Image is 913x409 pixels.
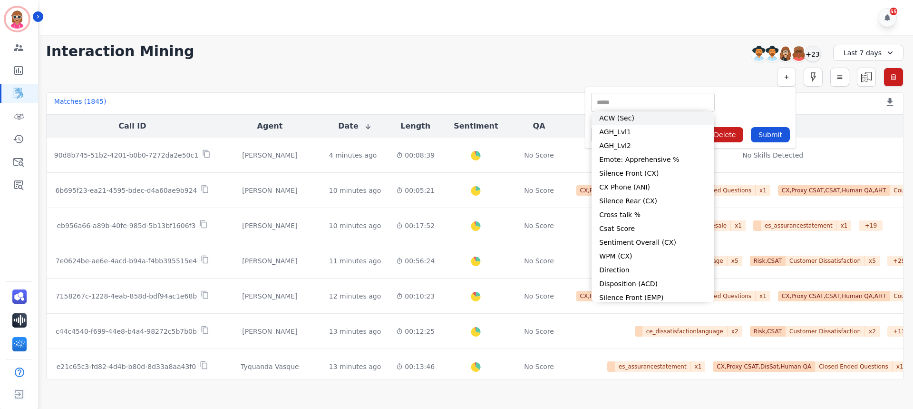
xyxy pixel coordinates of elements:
[592,153,714,167] li: Emote: Apprehensive %
[329,291,381,301] div: 12 minutes ago
[592,291,714,305] li: Silence Front (EMP)
[893,361,907,372] span: x 1
[396,291,435,301] div: 00:10:23
[731,220,746,231] span: x 1
[329,186,381,195] div: 10 minutes ago
[226,327,314,336] div: [PERSON_NAME]
[815,361,893,372] span: Closed Ended Questions
[592,236,714,249] li: Sentiment Overall (CX)
[750,326,786,337] span: Risk,CSAT
[6,8,29,30] img: Bordered avatar
[524,362,554,371] div: No Score
[592,180,714,194] li: CX Phone (ANI)
[56,256,197,266] p: 7e0624be-ae6e-4acd-b94a-f4bb395515e4
[329,221,381,230] div: 10 minutes ago
[805,46,821,62] div: +23
[329,362,381,371] div: 13 minutes ago
[396,327,435,336] div: 00:12:25
[576,185,679,196] span: CX,Proxy CSAT,DisSat,Human QA
[56,291,197,301] p: 7158267c-1228-4eab-858d-bdf94ac1e68b
[524,186,554,195] div: No Score
[338,120,372,132] button: Date
[756,185,770,196] span: x 1
[524,327,554,336] div: No Score
[524,221,554,230] div: No Score
[592,139,714,153] li: AGH_Lvl2
[57,221,195,230] p: eb956a66-a89b-40fe-985d-5b13bf1606f3
[592,263,714,277] li: Direction
[226,150,314,160] div: [PERSON_NAME]
[592,125,714,139] li: AGH_Lvl1
[786,256,865,266] span: Customer Dissatisfaction
[329,256,381,266] div: 11 minutes ago
[54,97,107,110] div: Matches ( 1845 )
[533,120,545,132] button: QA
[524,150,554,160] div: No Score
[887,326,911,337] div: + 13
[761,220,837,231] span: es_assurancestatement
[859,220,883,231] div: + 19
[728,256,742,266] span: x 5
[751,127,790,142] button: Submit
[46,43,194,60] h1: Interaction Mining
[691,361,706,372] span: x 1
[593,98,712,108] ul: selected options
[778,185,890,196] span: CX,Proxy CSAT,CSAT,Human QA,AHT
[524,291,554,301] div: No Score
[592,194,714,208] li: Silence Rear (CX)
[592,167,714,180] li: Silence Front (CX)
[865,326,880,337] span: x 2
[756,291,770,301] span: x 1
[118,120,146,132] button: Call ID
[454,120,498,132] button: Sentiment
[750,256,786,266] span: Risk,CSAT
[57,362,196,371] p: e21c65c3-fd82-4d4b-b80d-8d33a8aa43f0
[678,291,756,301] span: Closed Ended Questions
[329,327,381,336] div: 13 minutes ago
[524,256,554,266] div: No Score
[56,327,197,336] p: c44c4540-f699-44e8-b4a4-98272c5b7b0b
[887,256,911,266] div: + 29
[396,362,435,371] div: 00:13:46
[226,256,314,266] div: [PERSON_NAME]
[592,208,714,222] li: Cross talk %
[592,222,714,236] li: Csat Score
[226,186,314,195] div: [PERSON_NAME]
[396,150,435,160] div: 00:08:39
[890,8,897,15] div: 55
[226,362,314,371] div: Tyquanda Vasque
[257,120,283,132] button: Agent
[837,220,852,231] span: x 1
[865,256,880,266] span: x 5
[576,291,679,301] span: CX,Proxy CSAT,DisSat,Human QA
[742,150,803,160] div: No Skills Detected
[642,326,728,337] span: ce_dissatisfactionlanguage
[396,256,435,266] div: 00:56:24
[55,186,197,195] p: 6b695f23-ea21-4595-bdec-d4a60ae9b924
[54,150,198,160] p: 90d8b745-51b2-4201-b0b0-7272da2e50c1
[592,249,714,263] li: WPM (CX)
[678,185,756,196] span: Closed Ended Questions
[592,111,714,125] li: ACW (Sec)
[396,186,435,195] div: 00:05:21
[713,361,815,372] span: CX,Proxy CSAT,DisSat,Human QA
[786,326,865,337] span: Customer Dissatisfaction
[833,45,903,61] div: Last 7 days
[396,221,435,230] div: 00:17:52
[400,120,430,132] button: Length
[329,150,377,160] div: 4 minutes ago
[592,277,714,291] li: Disposition (ACD)
[226,291,314,301] div: [PERSON_NAME]
[226,221,314,230] div: [PERSON_NAME]
[778,291,890,301] span: CX,Proxy CSAT,CSAT,Human QA,AHT
[615,361,691,372] span: es_assurancestatement
[706,127,743,142] button: Delete
[728,326,742,337] span: x 2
